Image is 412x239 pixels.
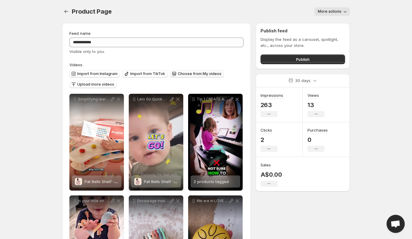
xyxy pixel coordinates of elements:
[69,81,117,88] button: Upload more videos
[130,71,165,76] span: Import from TikTok
[77,82,114,87] span: Upload more videos
[261,171,282,178] p: A$0.00
[307,101,324,109] p: 13
[314,7,350,16] button: More actions
[129,94,183,191] div: Lets Go Quick explore of the Pat Bells with my [DEMOGRAPHIC_DATA]Pat Bells Shelf - 5 Piece SetPat...
[307,92,319,98] h3: Views
[62,7,71,16] button: Settings
[69,31,91,36] span: Feed name
[134,178,141,185] img: Pat Bells Shelf - 5 Piece Set
[261,127,272,133] h3: Clicks
[137,97,169,102] p: Lets Go Quick explore of the Pat Bells with my [DEMOGRAPHIC_DATA]
[69,62,82,67] span: Videos
[78,198,109,203] p: Is your little one in the mouth bang drop phase
[188,94,243,191] div: Tip 1 CREATE A LOW PRESSURE ENVIRONMENT Using a prop percussion instrument or toy in this lesson ...
[197,198,228,203] p: We are in LOVE with our new Mini Steel Drums Launching on our site [DATE]
[261,92,283,98] h3: Impressions
[296,56,310,62] span: Publish
[78,97,109,102] p: Simplifying learning to play kids music - [PERSON_NAME] Shelf addition
[307,127,328,133] h3: Purchases
[295,77,311,83] p: 30 days
[69,94,124,191] div: Simplifying learning to play kids music - [PERSON_NAME] Shelf additionPat Bells Shelf - 5 Piece S...
[69,49,105,54] span: Visible only to you.
[197,97,228,102] p: Tip 1 CREATE A LOW PRESSURE ENVIRONMENT Using a prop percussion instrument or toy in this lesson ...
[69,70,120,77] button: Import from Instagram
[261,36,345,48] p: Display the feed as a carousel, spotlight, etc., across your store.
[261,54,345,64] button: Publish
[261,28,345,34] h2: Publish feed
[178,71,221,76] span: Choose from My videos
[261,162,271,168] h3: Sales
[137,198,169,203] p: Encourage musical play with sneakymusicstore Wooden Pull-Along Car Glockenspiel This musical toy ...
[307,136,328,143] p: 0
[122,70,168,77] button: Import from TikTok
[144,179,197,184] span: Pat Bells Shelf - 5 Piece Set
[387,215,405,233] div: Open chat
[85,179,137,184] span: Pat Bells Shelf - 5 Piece Set
[170,70,224,77] button: Choose from My videos
[77,71,118,76] span: Import from Instagram
[75,178,82,185] img: Pat Bells Shelf - 5 Piece Set
[261,101,283,109] p: 263
[261,136,277,143] p: 2
[318,9,341,14] span: More actions
[72,8,112,15] span: Product Page
[194,179,229,184] span: 2 products tagged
